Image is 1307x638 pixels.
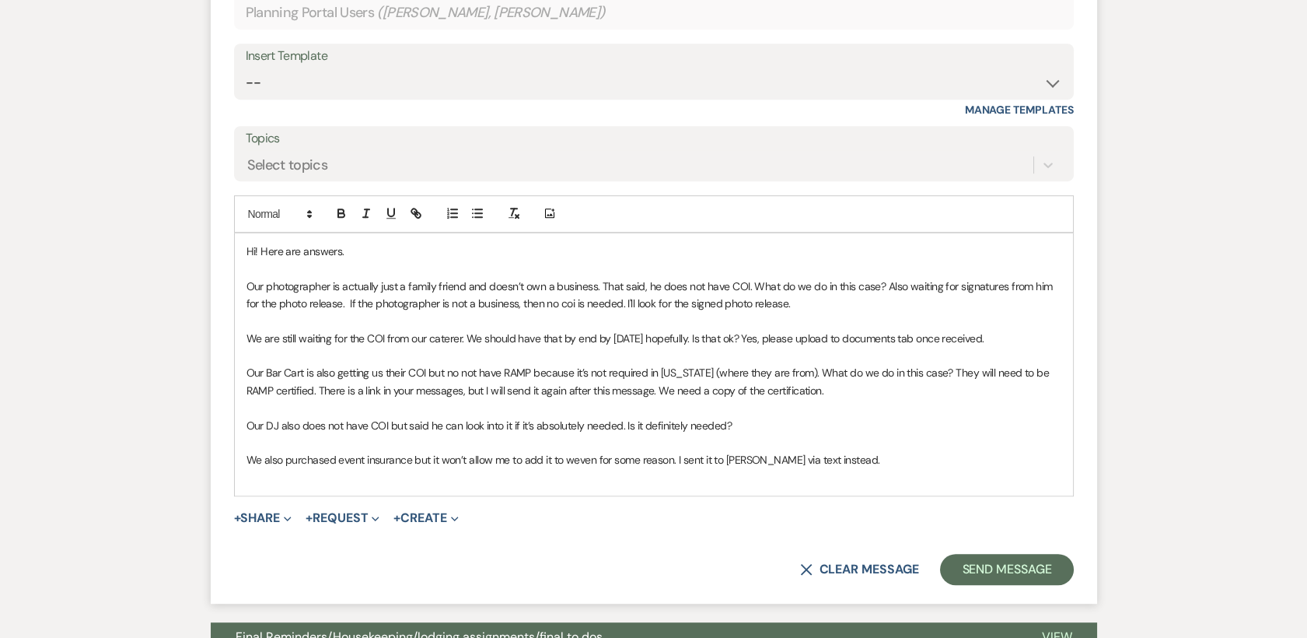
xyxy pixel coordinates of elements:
[234,512,241,524] span: +
[246,279,1055,310] span: Our photographer is actually just a family friend and doesn’t own a business. That said, he does ...
[306,512,379,524] button: Request
[965,103,1074,117] a: Manage Templates
[393,512,458,524] button: Create
[306,512,313,524] span: +
[377,2,606,23] span: ( [PERSON_NAME], [PERSON_NAME] )
[246,128,1062,150] label: Topics
[246,419,732,433] span: Our DJ also does not have COI but said he can look into it if it’s absolutely needed. Is it defin...
[393,512,400,524] span: +
[247,154,328,175] div: Select topics
[246,331,984,345] span: We are still waiting for the COI from our caterer. We should have that by end by [DATE] hopefully...
[246,453,880,467] span: We also purchased event insurance but it won’t allow me to add it to weven for some reason. I sen...
[246,366,1052,397] span: Our Bar Cart is also getting us their COI but no not have RAMP because it’s not required in [US_S...
[246,45,1062,68] div: Insert Template
[234,512,292,524] button: Share
[800,563,918,576] button: Clear message
[246,243,1061,260] p: Hi! Here are answers.
[940,554,1073,585] button: Send Message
